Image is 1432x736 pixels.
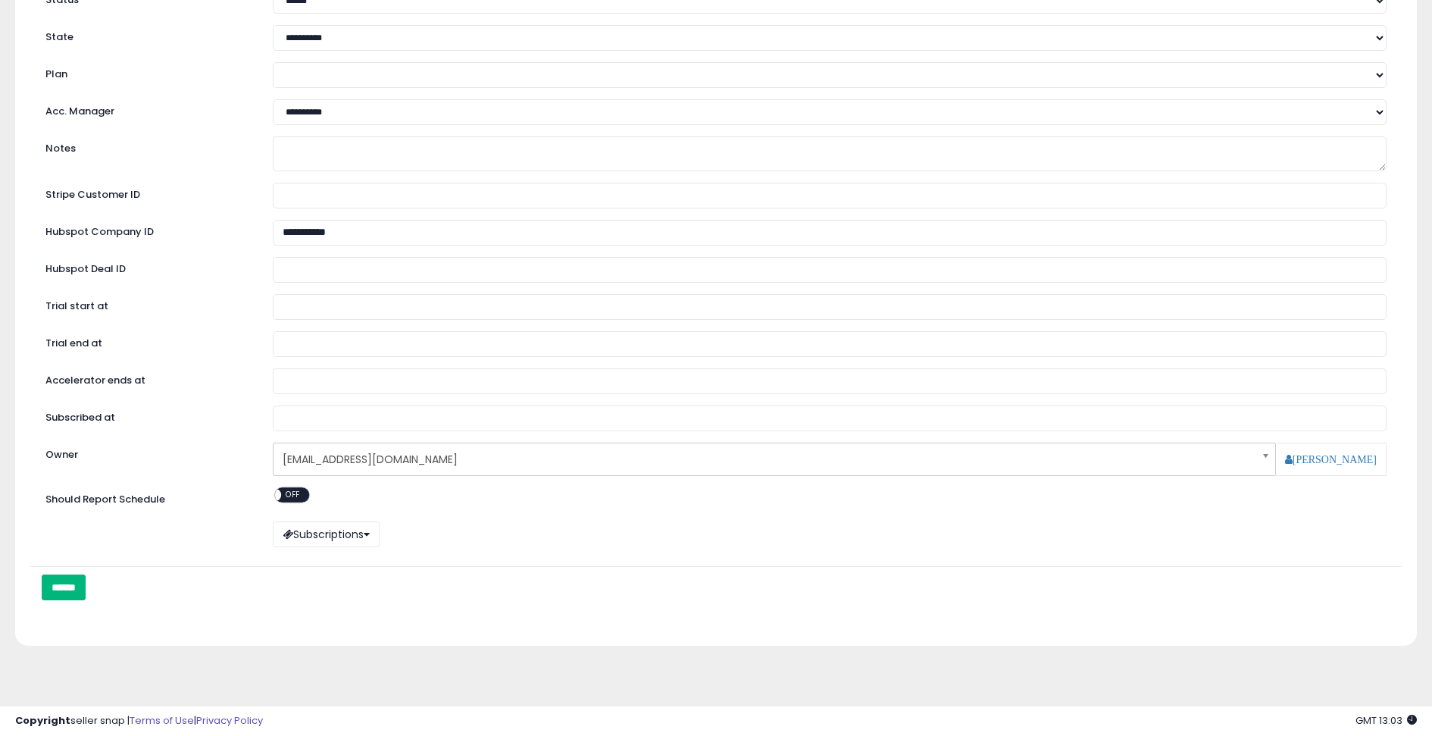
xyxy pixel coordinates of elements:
button: Subscriptions [273,521,380,547]
label: Notes [34,136,261,156]
label: Should Report Schedule [45,493,165,507]
div: seller snap | | [15,714,263,728]
label: Hubspot Deal ID [34,257,261,277]
label: State [34,25,261,45]
strong: Copyright [15,713,70,728]
label: Owner [45,448,78,462]
label: Plan [34,62,261,82]
a: [PERSON_NAME] [1285,454,1377,465]
label: Stripe Customer ID [34,183,261,202]
span: 2025-09-10 13:03 GMT [1355,713,1417,728]
label: Subscribed at [34,406,261,425]
label: Accelerator ends at [34,368,261,388]
label: Trial end at [34,331,261,351]
a: Terms of Use [130,713,194,728]
label: Hubspot Company ID [34,220,261,240]
span: [EMAIL_ADDRESS][DOMAIN_NAME] [283,446,1246,472]
span: OFF [281,488,305,501]
label: Trial start at [34,294,261,314]
a: Privacy Policy [196,713,263,728]
label: Acc. Manager [34,99,261,119]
